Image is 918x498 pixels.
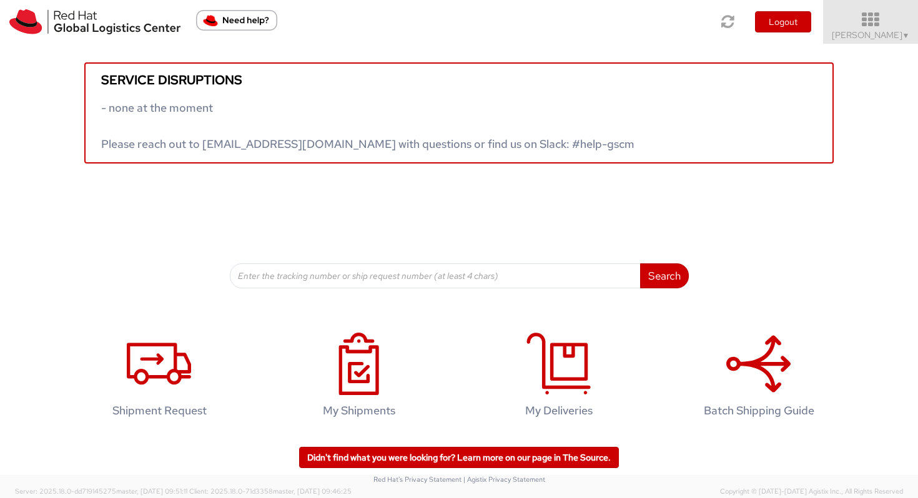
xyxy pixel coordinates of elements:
a: Red Hat's Privacy Statement [373,475,461,484]
span: - none at the moment Please reach out to [EMAIL_ADDRESS][DOMAIN_NAME] with questions or find us o... [101,100,634,151]
span: Server: 2025.18.0-dd719145275 [15,487,187,496]
h4: My Deliveries [478,404,639,417]
span: master, [DATE] 09:46:25 [273,487,352,496]
span: master, [DATE] 09:51:11 [116,487,187,496]
button: Logout [755,11,811,32]
a: Service disruptions - none at the moment Please reach out to [EMAIL_ADDRESS][DOMAIN_NAME] with qu... [84,62,834,164]
a: My Deliveries [465,320,653,436]
a: Didn't find what you were looking for? Learn more on our page in The Source. [299,447,619,468]
span: Copyright © [DATE]-[DATE] Agistix Inc., All Rights Reserved [720,487,903,497]
a: My Shipments [265,320,453,436]
span: ▼ [902,31,910,41]
h4: My Shipments [279,404,440,417]
button: Search [640,263,689,288]
button: Need help? [196,10,277,31]
h4: Shipment Request [79,404,240,417]
span: Client: 2025.18.0-71d3358 [189,487,352,496]
a: | Agistix Privacy Statement [463,475,545,484]
a: Shipment Request [66,320,253,436]
input: Enter the tracking number or ship request number (at least 4 chars) [230,263,641,288]
img: rh-logistics-00dfa346123c4ec078e1.svg [9,9,180,34]
h4: Batch Shipping Guide [678,404,839,417]
a: Batch Shipping Guide [665,320,852,436]
span: [PERSON_NAME] [832,29,910,41]
h5: Service disruptions [101,73,817,87]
